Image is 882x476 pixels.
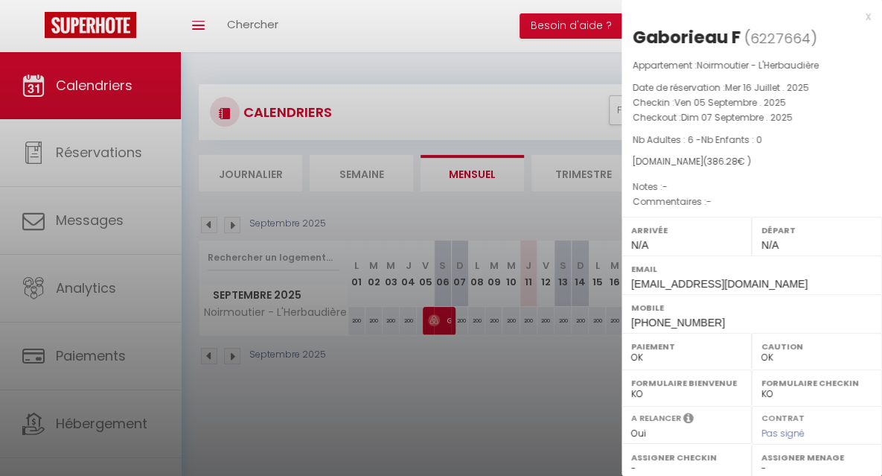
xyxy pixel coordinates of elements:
[631,412,681,425] label: A relancer
[12,6,57,51] button: Ouvrir le widget de chat LiveChat
[633,155,871,169] div: [DOMAIN_NAME]
[750,29,811,48] span: 6227664
[631,278,808,290] span: [EMAIL_ADDRESS][DOMAIN_NAME]
[683,412,694,428] i: Sélectionner OUI si vous souhaiter envoyer les séquences de messages post-checkout
[761,239,779,251] span: N/A
[631,339,742,354] label: Paiement
[761,412,805,422] label: Contrat
[706,195,712,208] span: -
[707,155,738,168] span: 386.28
[633,133,762,146] span: Nb Adultes : 6 -
[744,28,817,48] span: ( )
[761,339,872,354] label: Caution
[701,133,762,146] span: Nb Enfants : 0
[633,58,871,73] p: Appartement :
[725,81,809,94] span: Mer 16 Juillet . 2025
[697,59,819,72] span: Noirmoutier - L'Herbaudière
[621,7,871,25] div: x
[631,450,742,465] label: Assigner Checkin
[631,261,872,276] label: Email
[633,80,871,95] p: Date de réservation :
[633,180,871,194] p: Notes :
[631,317,725,329] span: [PHONE_NUMBER]
[662,180,668,193] span: -
[631,223,742,238] label: Arrivée
[633,194,871,209] p: Commentaires :
[761,427,805,439] span: Pas signé
[631,300,872,315] label: Mobile
[633,110,871,125] p: Checkout :
[633,95,871,110] p: Checkin :
[761,375,872,390] label: Formulaire Checkin
[633,25,741,49] div: Gaborieau F
[631,375,742,390] label: Formulaire Bienvenue
[761,450,872,465] label: Assigner Menage
[681,111,793,124] span: Dim 07 Septembre . 2025
[674,96,786,109] span: Ven 05 Septembre . 2025
[703,155,751,168] span: ( € )
[631,239,648,251] span: N/A
[761,223,872,238] label: Départ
